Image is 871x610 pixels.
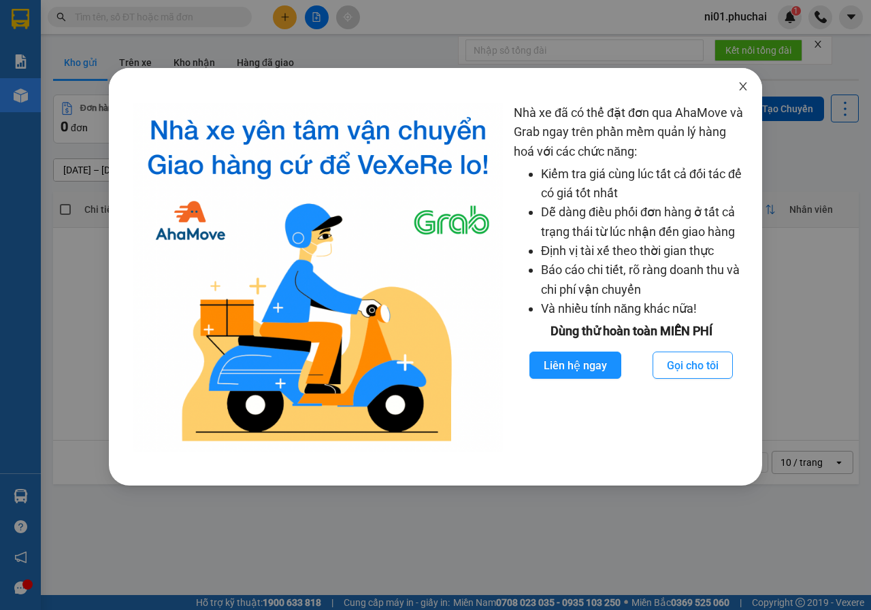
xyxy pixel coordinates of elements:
li: Báo cáo chi tiết, rõ ràng doanh thu và chi phí vận chuyển [541,260,749,299]
button: Liên hệ ngay [529,352,621,379]
button: Gọi cho tôi [653,352,733,379]
img: logo [133,103,503,452]
div: Nhà xe đã có thể đặt đơn qua AhaMove và Grab ngay trên phần mềm quản lý hàng hoá với các chức năng: [514,103,749,452]
span: close [738,81,749,92]
span: Gọi cho tôi [667,357,719,374]
li: Kiểm tra giá cùng lúc tất cả đối tác để có giá tốt nhất [541,165,749,203]
li: Định vị tài xế theo thời gian thực [541,241,749,260]
span: Liên hệ ngay [544,357,607,374]
li: Và nhiều tính năng khác nữa! [541,299,749,318]
li: Dễ dàng điều phối đơn hàng ở tất cả trạng thái từ lúc nhận đến giao hàng [541,203,749,241]
button: Close [724,68,762,106]
div: Dùng thử hoàn toàn MIỄN PHÍ [514,322,749,341]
